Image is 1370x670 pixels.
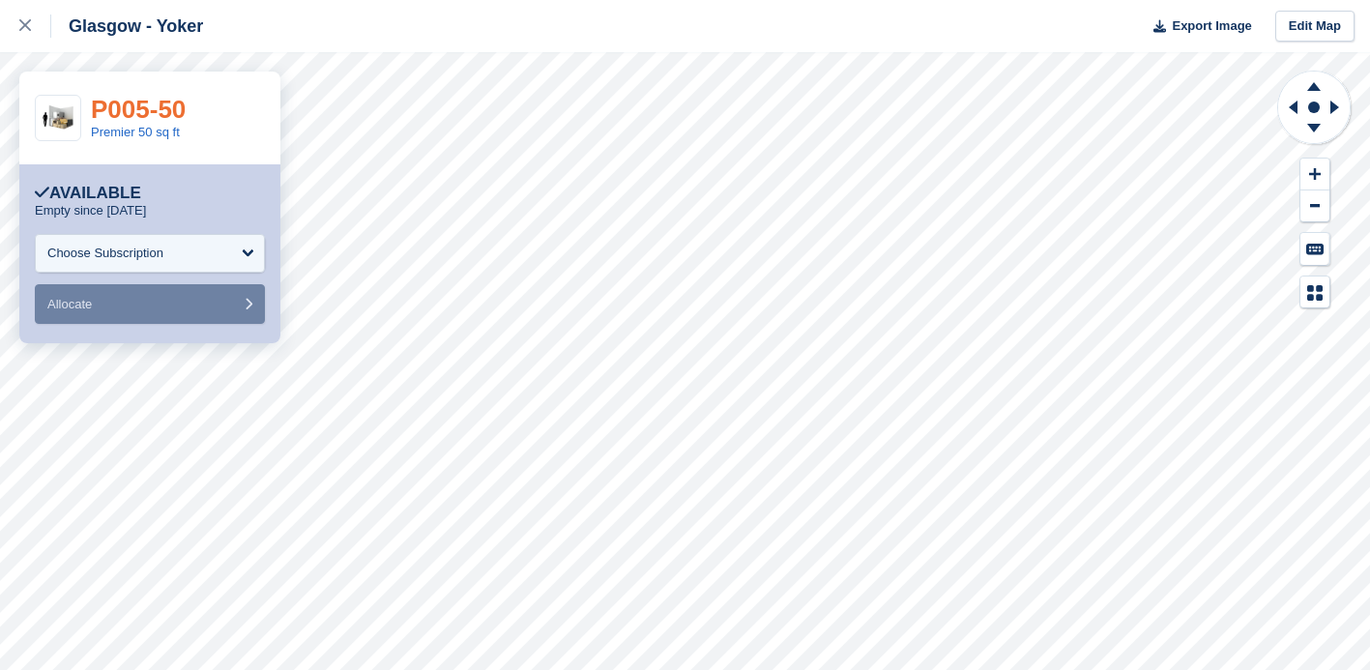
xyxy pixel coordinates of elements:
[51,15,203,38] div: Glasgow - Yoker
[1300,277,1329,308] button: Map Legend
[91,125,180,139] a: Premier 50 sq ft
[35,184,141,203] div: Available
[1275,11,1355,43] a: Edit Map
[1300,190,1329,222] button: Zoom Out
[91,95,186,124] a: P005-50
[47,297,92,311] span: Allocate
[1300,233,1329,265] button: Keyboard Shortcuts
[1142,11,1252,43] button: Export Image
[47,244,163,263] div: Choose Subscription
[1172,16,1251,36] span: Export Image
[35,203,146,218] p: Empty since [DATE]
[36,102,80,135] img: 50-sqft-unit.jpg
[1300,159,1329,190] button: Zoom In
[35,284,265,324] button: Allocate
